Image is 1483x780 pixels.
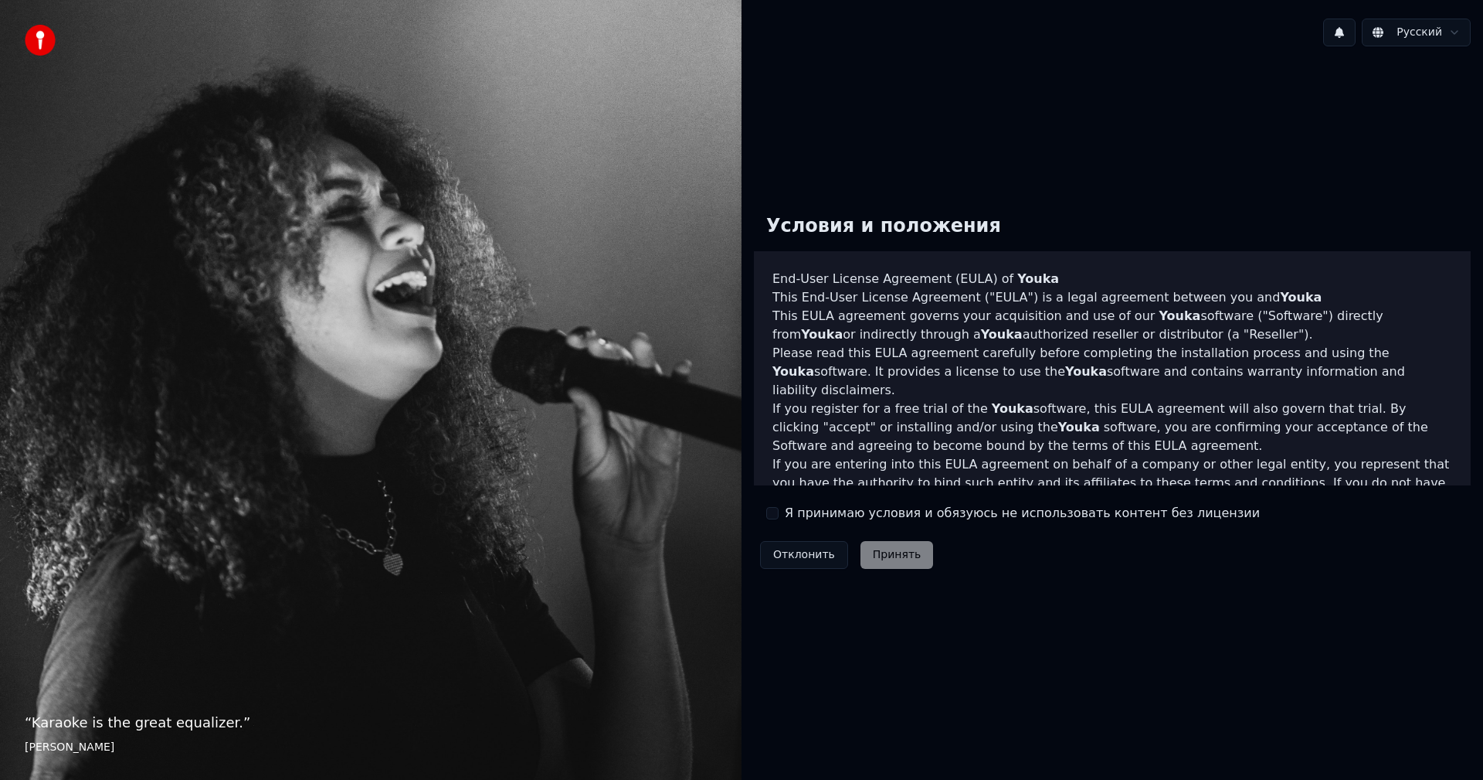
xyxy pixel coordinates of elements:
[992,401,1033,416] span: Youka
[760,541,848,569] button: Отклонить
[1017,271,1059,286] span: Youka
[754,202,1013,251] div: Условия и положения
[785,504,1260,523] label: Я принимаю условия и обязуюсь не использовать контент без лицензии
[772,307,1452,344] p: This EULA agreement governs your acquisition and use of our software ("Software") directly from o...
[772,270,1452,288] h3: End-User License Agreement (EULA) of
[772,364,814,379] span: Youka
[772,400,1452,455] p: If you register for a free trial of the software, this EULA agreement will also govern that trial...
[1280,290,1322,305] span: Youka
[981,327,1023,342] span: Youka
[25,712,717,734] p: “ Karaoke is the great equalizer. ”
[772,455,1452,530] p: If you are entering into this EULA agreement on behalf of a company or other legal entity, you re...
[772,344,1452,400] p: Please read this EULA agreement carefully before completing the installation process and using th...
[1065,364,1107,379] span: Youka
[1058,420,1100,434] span: Youka
[801,327,843,342] span: Youka
[1159,308,1200,323] span: Youka
[25,25,56,56] img: youka
[25,740,717,755] footer: [PERSON_NAME]
[772,288,1452,307] p: This End-User License Agreement ("EULA") is a legal agreement between you and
